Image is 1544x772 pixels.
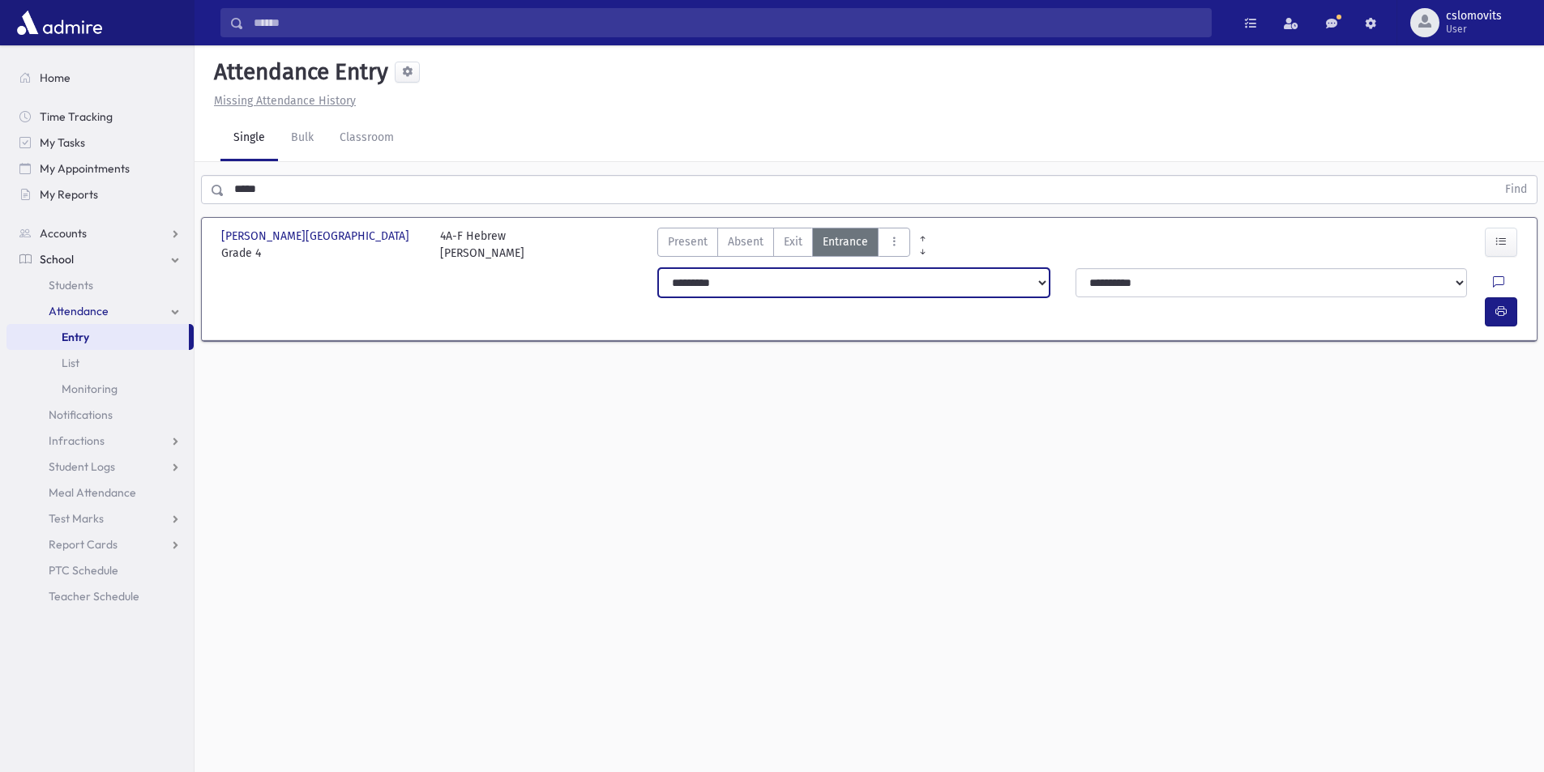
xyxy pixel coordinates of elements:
[207,94,356,108] a: Missing Attendance History
[1446,10,1502,23] span: cslomovits
[6,350,194,376] a: List
[6,583,194,609] a: Teacher Schedule
[49,278,93,292] span: Students
[6,505,194,531] a: Test Marks
[49,407,113,422] span: Notifications
[49,537,118,552] span: Report Cards
[40,187,98,202] span: My Reports
[6,156,194,181] a: My Appointments
[40,109,113,124] span: Time Tracking
[13,6,106,39] img: AdmirePro
[728,233,763,250] span: Absent
[62,382,118,396] span: Monitoring
[657,228,910,262] div: AttTypes
[1446,23,1502,36] span: User
[62,330,89,344] span: Entry
[6,298,194,324] a: Attendance
[327,116,407,161] a: Classroom
[6,272,194,298] a: Students
[440,228,524,262] div: 4A-F Hebrew [PERSON_NAME]
[49,304,109,318] span: Attendance
[6,324,189,350] a: Entry
[49,589,139,604] span: Teacher Schedule
[49,433,105,448] span: Infractions
[40,135,85,150] span: My Tasks
[40,252,74,267] span: School
[207,58,388,86] h5: Attendance Entry
[6,130,194,156] a: My Tasks
[6,246,194,272] a: School
[6,531,194,557] a: Report Cards
[221,228,413,245] span: [PERSON_NAME][GEOGRAPHIC_DATA]
[6,402,194,428] a: Notifications
[244,8,1211,37] input: Search
[49,459,115,474] span: Student Logs
[49,485,136,500] span: Meal Attendance
[214,94,356,108] u: Missing Attendance History
[784,233,802,250] span: Exit
[278,116,327,161] a: Bulk
[6,65,194,91] a: Home
[1495,176,1537,203] button: Find
[6,220,194,246] a: Accounts
[49,511,104,526] span: Test Marks
[221,245,424,262] span: Grade 4
[668,233,708,250] span: Present
[6,557,194,583] a: PTC Schedule
[40,226,87,241] span: Accounts
[6,181,194,207] a: My Reports
[6,428,194,454] a: Infractions
[49,563,118,578] span: PTC Schedule
[823,233,868,250] span: Entrance
[6,454,194,480] a: Student Logs
[6,376,194,402] a: Monitoring
[62,356,79,370] span: List
[6,104,194,130] a: Time Tracking
[40,70,71,85] span: Home
[6,480,194,505] a: Meal Attendance
[40,161,130,176] span: My Appointments
[220,116,278,161] a: Single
